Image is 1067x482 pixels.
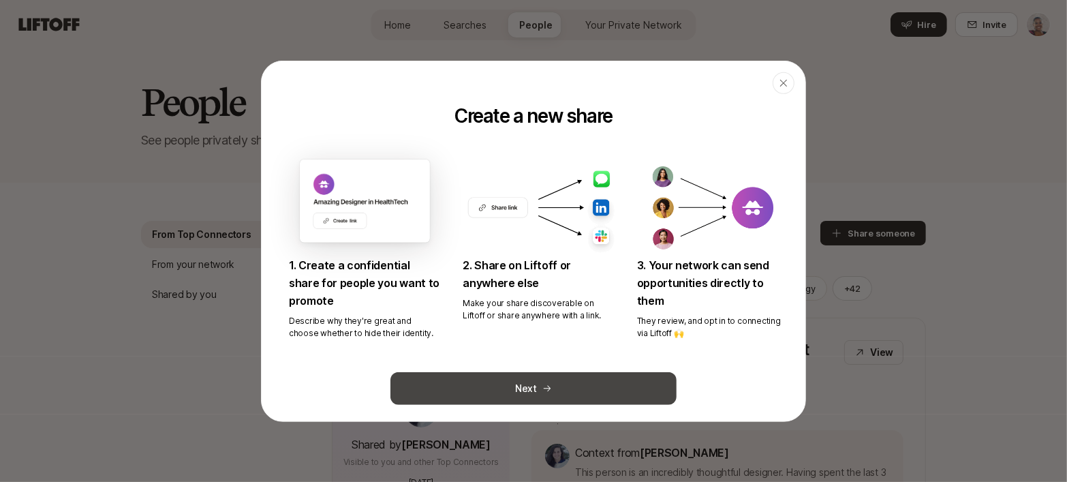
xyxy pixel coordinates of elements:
img: candidate share explainer 1 [463,159,615,256]
p: Create a new share [454,104,613,126]
img: candidate share explainer 2 [637,159,789,256]
p: Describe why they're great and choose whether to hide their identity. [289,315,441,340]
p: 3. Your network can send opportunities directly to them [637,256,789,310]
p: They review, and opt in to connecting via Liftoff 🙌 [637,315,789,340]
p: Make your share discoverable on Liftoff or share anywhere with a link. [463,297,615,322]
button: Next [390,372,677,405]
p: 1. Create a confidential share for people you want to promote [289,256,441,310]
p: 2. Share on Liftoff or anywhere else [463,256,615,292]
